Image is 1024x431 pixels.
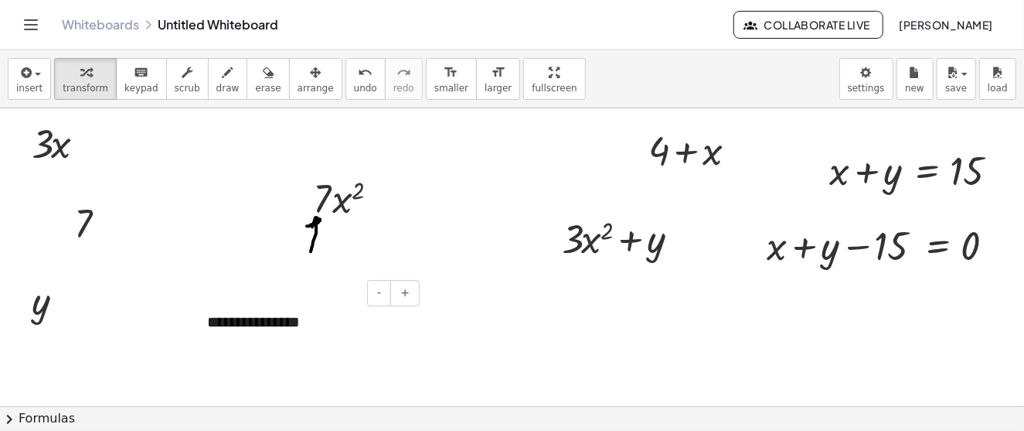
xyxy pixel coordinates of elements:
[385,58,423,100] button: redoredo
[390,280,420,306] button: +
[426,58,477,100] button: format_sizesmaller
[8,58,51,100] button: insert
[523,58,585,100] button: fullscreen
[476,58,520,100] button: format_sizelarger
[377,286,381,299] span: -
[216,83,240,94] span: draw
[63,83,108,94] span: transform
[134,63,148,82] i: keyboard
[896,58,934,100] button: new
[434,83,468,94] span: smaller
[988,83,1008,94] span: load
[848,83,885,94] span: settings
[485,83,512,94] span: larger
[62,17,139,32] a: Whiteboards
[396,63,411,82] i: redo
[400,286,410,299] span: +
[358,63,373,82] i: undo
[393,83,414,94] span: redo
[54,58,117,100] button: transform
[354,83,377,94] span: undo
[979,58,1016,100] button: load
[208,58,248,100] button: draw
[937,58,976,100] button: save
[116,58,167,100] button: keyboardkeypad
[444,63,458,82] i: format_size
[886,11,1005,39] button: [PERSON_NAME]
[747,18,870,32] span: Collaborate Live
[839,58,893,100] button: settings
[899,18,993,32] span: [PERSON_NAME]
[367,280,391,306] button: -
[247,58,289,100] button: erase
[905,83,924,94] span: new
[124,83,158,94] span: keypad
[16,83,43,94] span: insert
[166,58,209,100] button: scrub
[491,63,505,82] i: format_size
[289,58,342,100] button: arrange
[255,83,281,94] span: erase
[175,83,200,94] span: scrub
[298,83,334,94] span: arrange
[945,83,967,94] span: save
[19,12,43,37] button: Toggle navigation
[532,83,577,94] span: fullscreen
[345,58,386,100] button: undoundo
[733,11,883,39] button: Collaborate Live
